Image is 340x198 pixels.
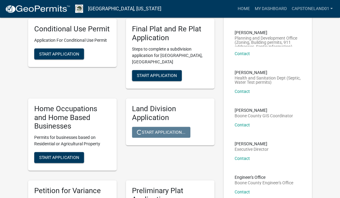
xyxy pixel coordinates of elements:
p: Boone County Engineer's Office [235,181,293,185]
p: Permits for businesses based on Residential or Agricultural Property [34,134,111,147]
p: Application For Conditional Use Permit [34,37,111,44]
span: Start Application [39,155,79,160]
button: Start Application [132,70,182,81]
p: Steps to complete a subdivision application for [GEOGRAPHIC_DATA], [GEOGRAPHIC_DATA] [132,46,208,65]
p: [PERSON_NAME] [235,30,301,35]
p: [PERSON_NAME] [235,108,293,112]
p: Boone County GIS Coordinator [235,114,293,118]
h5: Land Division Application [132,104,208,122]
a: Contact [235,156,250,161]
p: Engineer's Office [235,175,293,179]
a: Contact [235,122,250,127]
button: Start Application [34,152,84,163]
span: Start Application [39,51,79,56]
a: Contact [235,89,250,94]
h5: Home Occupations and Home Based Businesses [34,104,111,131]
a: Contact [235,189,250,194]
p: Planning and Development Office (Zoning, Building permits, 911 addresses, Septic information) [235,36,301,47]
a: [GEOGRAPHIC_DATA], [US_STATE] [88,4,161,14]
button: Start Application [34,48,84,59]
h5: Petition for Variance [34,186,111,195]
p: Health and Sanitation Dept (Septic, Water Test permits) [235,76,301,84]
a: Capstoneland01 [289,3,335,15]
span: Start Application... [137,130,185,135]
a: My Dashboard [252,3,289,15]
a: Home [235,3,252,15]
p: [PERSON_NAME] [235,70,301,75]
h5: Final Plat and Re Plat Application [132,25,208,42]
p: [PERSON_NAME] [235,142,269,146]
h5: Conditional Use Permit [34,25,111,34]
a: Contact [235,51,250,56]
p: Executive Director [235,147,269,151]
span: Start Application [137,73,177,78]
img: Boone County, Iowa [75,5,83,13]
button: Start Application... [132,127,190,138]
